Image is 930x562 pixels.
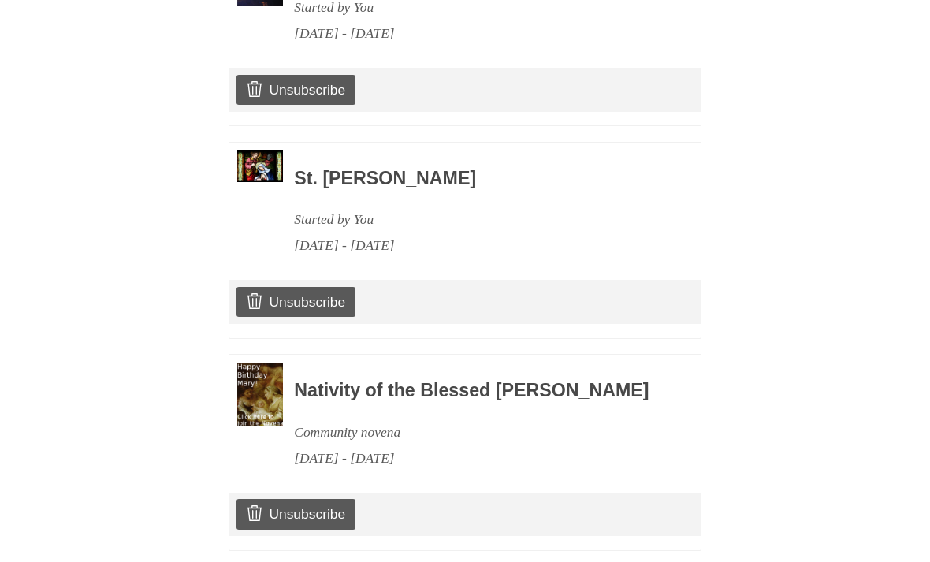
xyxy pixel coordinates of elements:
[294,445,658,471] div: [DATE] - [DATE]
[237,363,283,427] img: Novena image
[294,207,658,233] div: Started by You
[236,287,355,317] a: Unsubscribe
[294,20,658,47] div: [DATE] - [DATE]
[294,419,658,445] div: Community novena
[236,499,355,529] a: Unsubscribe
[237,150,283,181] img: Novena image
[294,381,658,401] h3: Nativity of the Blessed [PERSON_NAME]
[294,169,658,189] h3: St. [PERSON_NAME]
[294,233,658,259] div: [DATE] - [DATE]
[236,75,355,105] a: Unsubscribe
